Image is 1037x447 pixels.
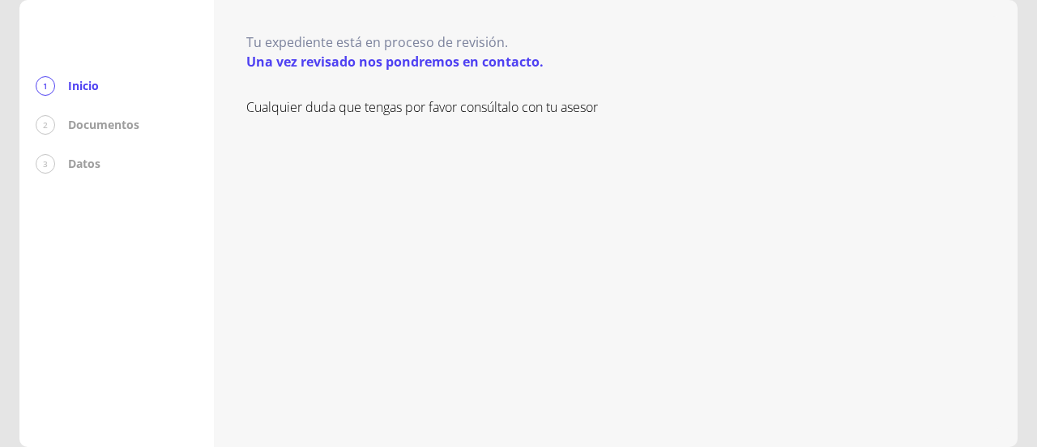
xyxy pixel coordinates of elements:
p: Datos [68,156,100,172]
div: 3 [36,154,55,174]
p: Cualquier duda que tengas por favor consúltalo con tu asesor [246,97,985,117]
p: Documentos [68,117,139,133]
div: 1 [36,76,55,96]
p: Una vez revisado nos pondremos en contacto. [246,52,544,71]
p: Tu expediente está en proceso de revisión. [246,32,544,52]
p: Inicio [68,78,99,94]
div: 2 [36,115,55,135]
